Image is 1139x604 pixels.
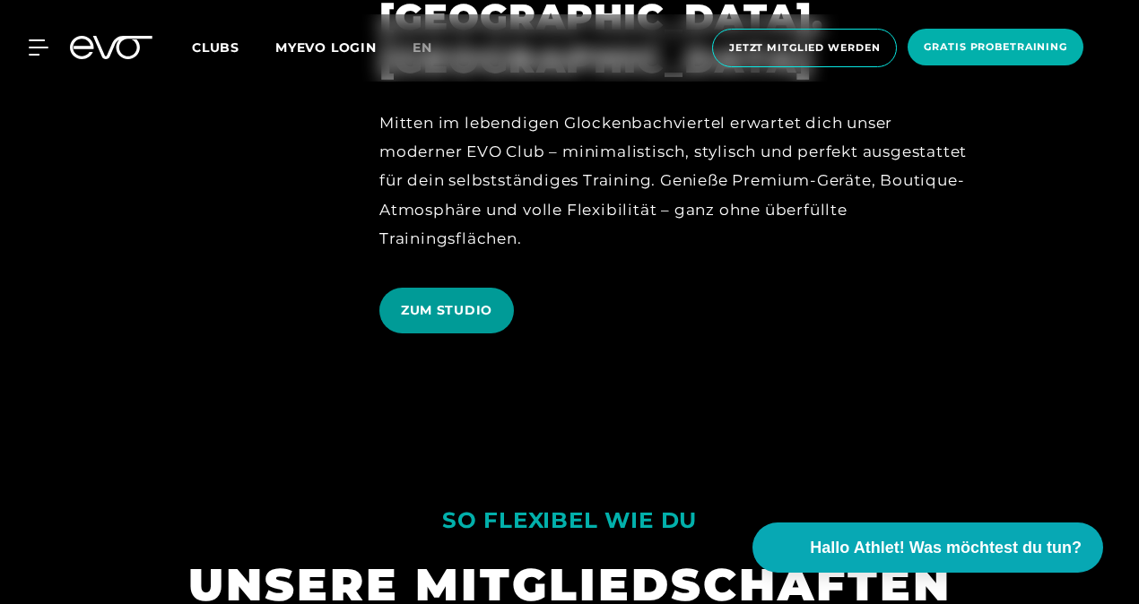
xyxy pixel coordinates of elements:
[379,108,975,253] div: Mitten im lebendigen Glockenbachviertel erwartet dich unser moderner EVO Club – minimalistisch, s...
[902,29,1089,67] a: Gratis Probetraining
[413,39,432,56] span: en
[413,38,454,58] a: en
[707,29,902,67] a: Jetzt Mitglied werden
[924,39,1067,55] span: Gratis Probetraining
[192,39,239,56] span: Clubs
[729,40,880,56] span: Jetzt Mitglied werden
[275,39,377,56] a: MYEVO LOGIN
[192,39,275,56] a: Clubs
[752,522,1103,573] button: Hallo Athlet! Was möchtest du tun?
[401,301,492,320] span: ZUM STUDIO
[810,536,1082,560] span: Hallo Athlet! Was möchtest du tun?
[442,499,697,541] div: SO FLEXIBEL WIE DU
[379,274,521,347] a: ZUM STUDIO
